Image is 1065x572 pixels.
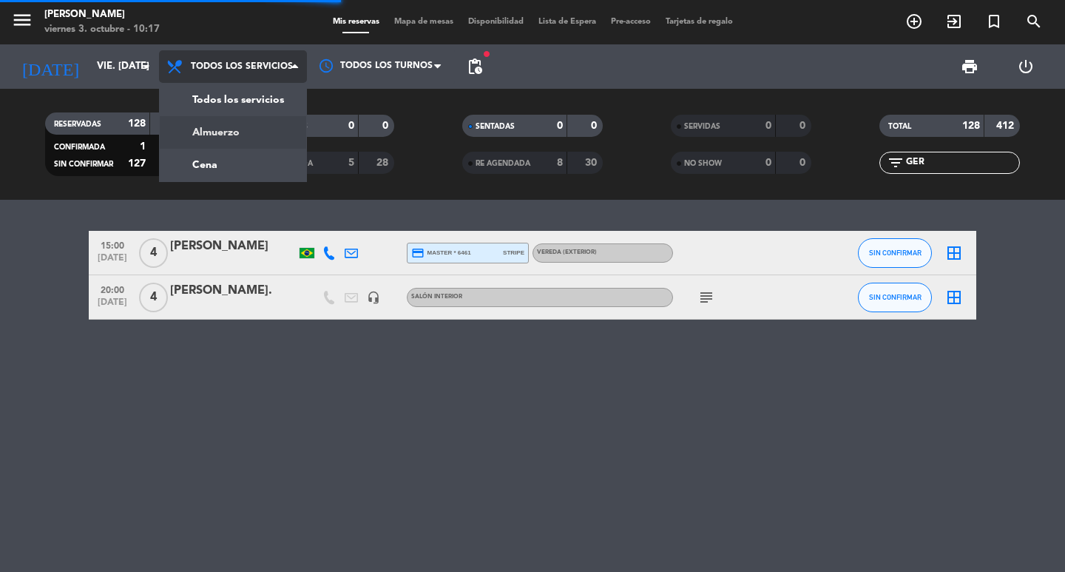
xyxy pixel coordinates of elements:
strong: 5 [348,158,354,168]
span: TOTAL [888,123,911,130]
i: headset_mic [367,291,380,304]
span: fiber_manual_record [482,50,491,58]
span: RE AGENDADA [476,160,530,167]
span: [DATE] [94,253,131,270]
span: master * 6461 [411,246,471,260]
span: RESERVADAS [54,121,101,128]
strong: 0 [765,158,771,168]
button: SIN CONFIRMAR [858,238,932,268]
span: Todos los servicios [191,61,293,72]
strong: 0 [799,121,808,131]
span: SIN CONFIRMAR [54,161,113,168]
span: Disponibilidad [461,18,531,26]
div: viernes 3. octubre - 10:17 [44,22,160,37]
strong: 28 [376,158,391,168]
strong: 0 [348,121,354,131]
span: SENTADAS [476,123,515,130]
span: SIN CONFIRMAR [869,249,922,257]
i: filter_list [887,154,905,172]
span: Mis reservas [325,18,387,26]
span: Pre-acceso [603,18,658,26]
span: 15:00 [94,236,131,253]
span: CONFIRMADA [54,144,105,151]
i: [DATE] [11,50,89,83]
i: add_circle_outline [905,13,923,30]
strong: 0 [382,121,391,131]
strong: 0 [799,158,808,168]
strong: 128 [128,118,146,129]
strong: 128 [962,121,980,131]
strong: 0 [591,121,600,131]
i: credit_card [411,246,425,260]
i: arrow_drop_down [138,58,155,75]
button: SIN CONFIRMAR [858,283,932,312]
strong: 30 [585,158,600,168]
span: Salón interior [411,294,462,300]
i: power_settings_new [1017,58,1035,75]
a: Todos los servicios [160,84,306,116]
span: print [961,58,978,75]
span: Mapa de mesas [387,18,461,26]
span: pending_actions [466,58,484,75]
div: [PERSON_NAME]. [170,281,296,300]
div: [PERSON_NAME] [170,237,296,256]
i: menu [11,9,33,31]
span: Tarjetas de regalo [658,18,740,26]
span: 20:00 [94,280,131,297]
strong: 127 [128,158,146,169]
span: [DATE] [94,297,131,314]
i: exit_to_app [945,13,963,30]
span: 4 [139,283,168,312]
a: Cena [160,149,306,181]
input: Filtrar por nombre... [905,155,1019,171]
span: Vereda (EXTERIOR) [537,249,597,255]
i: search [1025,13,1043,30]
button: menu [11,9,33,36]
div: LOG OUT [998,44,1054,89]
i: turned_in_not [985,13,1003,30]
span: SERVIDAS [684,123,720,130]
span: stripe [503,248,524,258]
div: [PERSON_NAME] [44,7,160,22]
strong: 412 [996,121,1017,131]
strong: 0 [557,121,563,131]
span: Lista de Espera [531,18,603,26]
span: 4 [139,238,168,268]
strong: 8 [557,158,563,168]
a: Almuerzo [160,116,306,149]
i: border_all [945,244,963,262]
strong: 0 [765,121,771,131]
span: NO SHOW [684,160,722,167]
i: border_all [945,289,963,306]
strong: 1 [140,141,146,152]
span: SIN CONFIRMAR [869,293,922,301]
i: subject [697,289,715,306]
